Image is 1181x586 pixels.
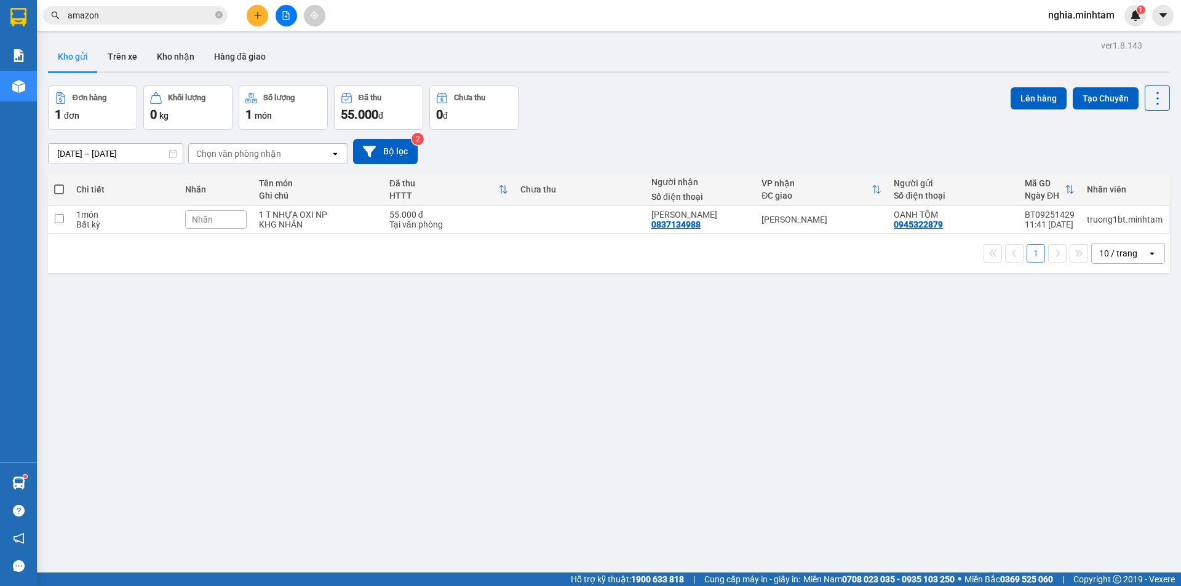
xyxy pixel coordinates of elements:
button: Đơn hàng1đơn [48,85,137,130]
div: Đã thu [389,178,498,188]
th: Toggle SortBy [383,173,514,206]
span: message [13,560,25,572]
span: 55.000 [341,107,378,122]
div: 0945322879 [894,220,943,229]
svg: open [330,149,340,159]
div: 0837134988 [651,220,701,229]
button: Số lượng1món [239,85,328,130]
div: Ngày ĐH [1025,191,1065,200]
input: Tìm tên, số ĐT hoặc mã đơn [68,9,213,22]
div: [PERSON_NAME] [761,215,881,224]
div: Số điện thoại [651,192,749,202]
div: 1 món [76,210,173,220]
img: warehouse-icon [12,80,25,93]
span: Miền Bắc [964,572,1053,586]
span: nghia.minhtam [1038,7,1124,23]
button: Kho nhận [147,42,204,71]
span: notification [13,533,25,544]
span: search [51,11,60,20]
span: đ [443,111,448,121]
div: Nhân viên [1087,184,1163,194]
sup: 1 [23,475,27,478]
img: warehouse-icon [12,477,25,489]
div: Đã thu [359,93,381,102]
div: NGỌC ANH [651,210,749,220]
div: Số điện thoại [894,191,1012,200]
div: Tại văn phòng [389,220,508,229]
button: Đã thu55.000đ [334,85,423,130]
strong: 0369 525 060 [1000,574,1053,584]
div: KHG NHÂN [259,220,377,229]
button: Chưa thu0đ [429,85,519,130]
button: Hàng đã giao [204,42,276,71]
sup: 2 [412,133,424,145]
span: Cung cấp máy in - giấy in: [704,572,800,586]
div: Người nhận [651,177,749,187]
span: | [1062,572,1064,586]
sup: 1 [1137,6,1145,14]
div: Đơn hàng [73,93,106,102]
span: | [693,572,695,586]
button: Bộ lọc [353,139,418,164]
button: Trên xe [98,42,147,71]
span: Nhãn [192,215,213,224]
div: Chưa thu [520,184,639,194]
div: Chưa thu [454,93,485,102]
input: Select a date range. [49,144,183,164]
div: Người gửi [894,178,1012,188]
button: Lên hàng [1011,87,1067,109]
button: Tạo Chuyến [1073,87,1139,109]
div: ĐC giao [761,191,872,200]
svg: open [1147,248,1157,258]
span: 1 [55,107,62,122]
div: VP nhận [761,178,872,188]
div: 10 / trang [1099,247,1137,259]
span: copyright [1113,575,1121,584]
img: solution-icon [12,49,25,62]
span: question-circle [13,505,25,517]
span: Miền Nam [803,572,955,586]
div: Chọn văn phòng nhận [196,148,281,160]
span: kg [159,111,169,121]
button: caret-down [1152,5,1174,26]
button: Khối lượng0kg [143,85,233,130]
div: 55.000 đ [389,210,508,220]
button: plus [247,5,268,26]
div: Nhãn [185,184,247,194]
div: Số lượng [263,93,295,102]
span: 1 [1139,6,1143,14]
strong: 1900 633 818 [631,574,684,584]
span: file-add [282,11,290,20]
div: Tên món [259,178,377,188]
div: Bất kỳ [76,220,173,229]
div: Chi tiết [76,184,173,194]
span: close-circle [215,11,223,18]
span: aim [310,11,319,20]
span: close-circle [215,10,223,22]
span: ⚪️ [958,577,961,582]
span: caret-down [1158,10,1169,21]
img: logo-vxr [10,8,26,26]
th: Toggle SortBy [1019,173,1081,206]
th: Toggle SortBy [755,173,888,206]
button: 1 [1027,244,1045,263]
div: Mã GD [1025,178,1065,188]
button: Kho gửi [48,42,98,71]
div: HTTT [389,191,498,200]
div: truong1bt.minhtam [1087,215,1163,224]
span: plus [253,11,262,20]
button: file-add [276,5,297,26]
div: BT09251429 [1025,210,1075,220]
span: đơn [64,111,79,121]
img: icon-new-feature [1130,10,1141,21]
div: Khối lượng [168,93,205,102]
span: 0 [436,107,443,122]
div: Ghi chú [259,191,377,200]
span: món [255,111,272,121]
span: Hỗ trợ kỹ thuật: [571,572,684,586]
span: 0 [150,107,157,122]
div: OANH TÔM [894,210,1012,220]
span: đ [378,111,383,121]
div: ver 1.8.143 [1101,39,1142,52]
span: 1 [245,107,252,122]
